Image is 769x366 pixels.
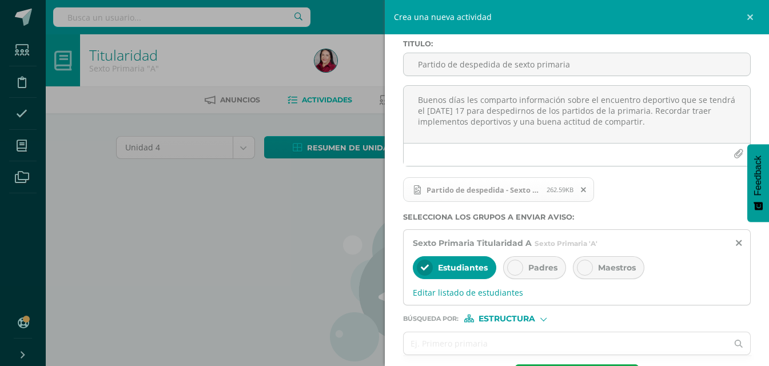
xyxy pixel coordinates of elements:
span: Estudiantes [438,262,488,273]
span: Remover archivo [574,184,593,196]
input: Titulo [404,53,751,75]
span: Partido de despedida - Sexto primaria.jpg [421,185,547,194]
span: 262.59KB [547,185,573,194]
input: Ej. Primero primaria [404,332,728,355]
span: Sexto Primaria 'A' [535,239,597,248]
span: Feedback [753,156,763,196]
button: Feedback - Mostrar encuesta [747,144,769,222]
div: [object Object] [464,315,550,323]
label: Titulo : [403,39,751,48]
textarea: Buenos días les comparto información sobre el encuentro deportivo que se tendrá el [DATE] 17 para... [404,86,751,143]
span: Maestros [598,262,636,273]
span: Editar listado de estudiantes [413,287,742,298]
label: Selecciona los grupos a enviar aviso : [403,213,751,221]
span: Búsqueda por : [403,316,459,322]
span: Sexto Primaria Titularidad A [413,238,532,248]
span: Padres [528,262,557,273]
span: Partido de despedida - Sexto primaria.jpg [403,177,595,202]
span: Estructura [479,316,535,322]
